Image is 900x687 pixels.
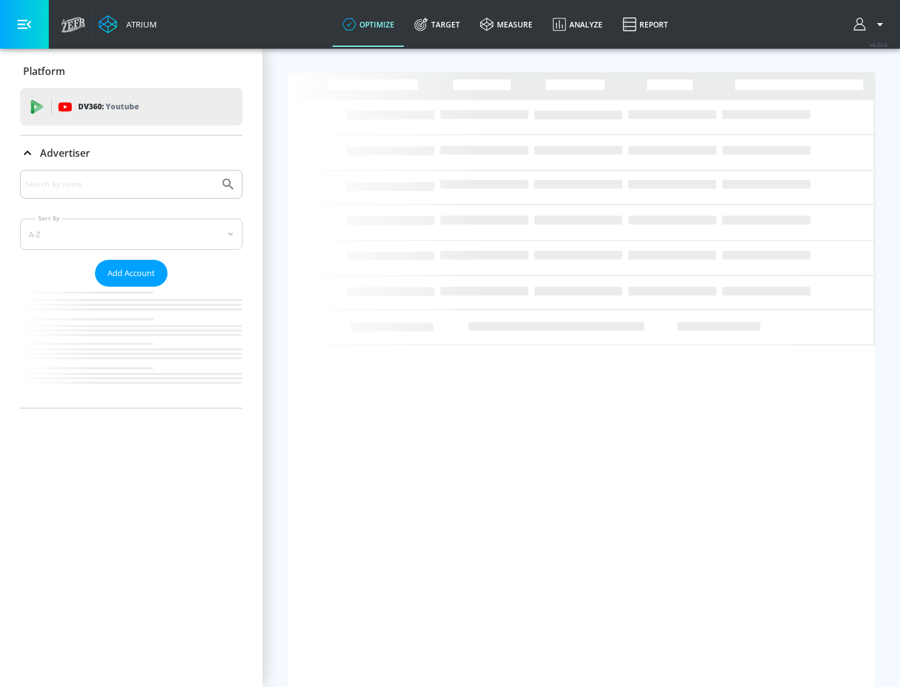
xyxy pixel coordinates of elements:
[20,54,242,89] div: Platform
[404,2,470,47] a: Target
[40,146,90,160] p: Advertiser
[20,287,242,408] nav: list of Advertiser
[332,2,404,47] a: optimize
[121,19,157,30] div: Atrium
[542,2,612,47] a: Analyze
[106,100,139,113] p: Youtube
[870,41,887,48] span: v 4.32.0
[470,2,542,47] a: measure
[20,219,242,250] div: A-Z
[99,15,157,34] a: Atrium
[25,176,214,192] input: Search by name
[107,266,155,280] span: Add Account
[78,100,139,114] p: DV360:
[20,136,242,171] div: Advertiser
[36,214,62,222] label: Sort By
[20,88,242,126] div: DV360: Youtube
[23,64,65,78] p: Platform
[612,2,678,47] a: Report
[20,170,242,408] div: Advertiser
[95,260,167,287] button: Add Account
